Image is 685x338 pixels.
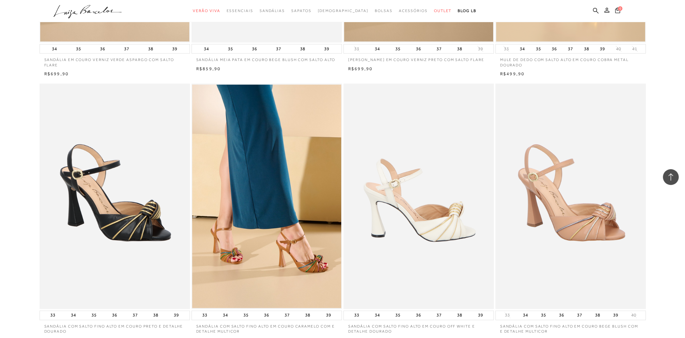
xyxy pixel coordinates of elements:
button: 38 [303,311,312,320]
button: 36 [262,311,271,320]
button: 38 [593,311,602,320]
button: 33 [503,312,512,318]
span: R$859,90 [196,66,221,71]
a: categoryNavScreenReaderText [399,5,428,17]
button: 33 [48,311,57,320]
span: Sapatos [291,9,311,13]
button: 37 [283,311,292,320]
button: 35 [90,311,98,320]
span: BLOG LB [458,9,476,13]
a: SANDÁLIA COM SALTO FINO ALTO EM COURO CARAMELO COM E DETALHE MULTICOR [192,320,342,335]
button: 33 [352,46,361,52]
a: BLOG LB [458,5,476,17]
a: SANDÁLIA EM COURO VERNIZ VERDE ASPARGO COM SALTO FLARE [40,53,190,68]
button: 38 [455,311,464,320]
a: categoryNavScreenReaderText [260,5,285,17]
img: SANDÁLIA COM SALTO FINO ALTO EM COURO PRETO E DETALHE DOURADO [40,84,189,308]
button: 35 [242,311,250,320]
a: SANDÁLIA COM SALTO FINO ALTO EM COURO OFF WHITE E DETALHE DOURADO [343,320,494,335]
span: Acessórios [399,9,428,13]
a: SANDÁLIA COM SALTO FINO ALTO EM COURO BEGE BLUSH COM E DETALHE MULTICOR SANDÁLIA COM SALTO FINO A... [496,84,645,308]
button: 34 [202,44,211,53]
button: 33 [352,311,361,320]
button: 37 [435,44,443,53]
button: 37 [131,311,140,320]
span: Bolsas [375,9,393,13]
button: 37 [122,44,131,53]
button: 0 [613,7,622,15]
span: Essenciais [226,9,253,13]
a: SANDÁLIA COM SALTO FINO ALTO EM COURO PRETO E DETALHE DOURADO [40,320,190,335]
span: [DEMOGRAPHIC_DATA] [317,9,368,13]
a: categoryNavScreenReaderText [434,5,452,17]
button: 37 [566,44,575,53]
button: 39 [611,311,620,320]
button: 41 [630,46,639,52]
button: 35 [74,44,83,53]
button: 39 [322,44,331,53]
button: 37 [274,44,283,53]
button: 40 [614,46,623,52]
span: R$699,90 [348,66,373,71]
p: MULE DE DEDO COM SALTO ALTO EM COURO COBRA METAL DOURADO [495,53,646,68]
button: 33 [200,311,209,320]
button: 35 [539,311,548,320]
a: categoryNavScreenReaderText [226,5,253,17]
span: 0 [618,6,622,11]
button: 38 [582,44,591,53]
button: 40 [629,312,638,318]
button: 39 [170,44,179,53]
button: 34 [373,311,382,320]
a: categoryNavScreenReaderText [375,5,393,17]
button: 38 [455,44,464,53]
span: Sandálias [260,9,285,13]
button: 34 [221,311,230,320]
button: 39 [324,311,333,320]
img: SANDÁLIA COM SALTO FINO ALTO EM COURO BEGE BLUSH COM E DETALHE MULTICOR [496,84,645,308]
a: SANDÁLIA MEIA PATA EM COURO BEGE BLUSH COM SALTO ALTO [192,53,342,63]
button: 34 [69,311,78,320]
button: 33 [502,46,511,52]
button: 37 [575,311,584,320]
a: SANDÁLIA COM SALTO FINO ALTO EM COURO PRETO E DETALHE DOURADO SANDÁLIA COM SALTO FINO ALTO EM COU... [40,84,189,308]
button: 39 [476,46,485,52]
button: 36 [414,44,423,53]
button: 34 [521,311,530,320]
button: 34 [518,44,527,53]
button: 37 [435,311,443,320]
a: [PERSON_NAME] EM COURO VERNIZ PRETO COM SALTO FLARE [343,53,494,63]
button: 39 [598,44,607,53]
button: 39 [476,311,485,320]
button: 34 [50,44,59,53]
a: SANDÁLIA COM SALTO FINO ALTO EM COURO CARAMELO COM E DETALHE MULTICOR SANDÁLIA COM SALTO FINO ALT... [192,84,341,308]
button: 36 [250,44,259,53]
a: categoryNavScreenReaderText [193,5,220,17]
button: 36 [414,311,423,320]
button: 34 [373,44,382,53]
a: categoryNavScreenReaderText [291,5,311,17]
button: 39 [172,311,181,320]
button: 38 [151,311,160,320]
button: 36 [110,311,119,320]
span: R$699,90 [44,71,69,76]
span: R$499,90 [500,71,525,76]
span: Verão Viva [193,9,220,13]
button: 36 [98,44,107,53]
a: SANDÁLIA COM SALTO FINO ALTO EM COURO BEGE BLUSH COM E DETALHE MULTICOR [495,320,646,335]
button: 35 [393,311,402,320]
a: noSubCategoriesText [317,5,368,17]
button: 35 [226,44,235,53]
img: SANDÁLIA COM SALTO FINO ALTO EM COURO OFF WHITE E DETALHE DOURADO [344,83,494,309]
span: Outlet [434,9,452,13]
button: 35 [393,44,402,53]
button: 36 [557,311,566,320]
img: SANDÁLIA COM SALTO FINO ALTO EM COURO CARAMELO COM E DETALHE MULTICOR [192,84,341,308]
button: 38 [298,44,307,53]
